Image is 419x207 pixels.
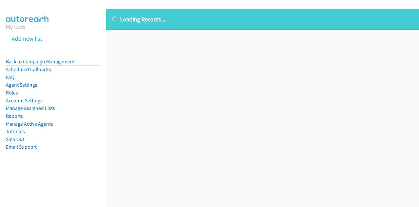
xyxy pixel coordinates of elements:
[112,15,413,24] p: Loading Records ...
[6,113,23,119] a: Reports
[6,58,75,65] a: Back to Campaign Management
[6,105,55,111] a: Manage Assigned Lists
[12,35,42,42] a: Add new list
[6,82,37,88] a: Agent Settings
[6,90,18,96] a: Roles
[6,66,51,72] a: Scheduled Callbacks
[6,128,25,135] a: Tutorials
[6,74,14,80] a: FAQ
[6,136,24,142] a: Sign Out
[6,144,37,150] a: Email Support
[6,23,26,31] a: My Lists
[6,121,53,127] a: Manage Active Agents
[6,97,43,104] a: Account Settings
